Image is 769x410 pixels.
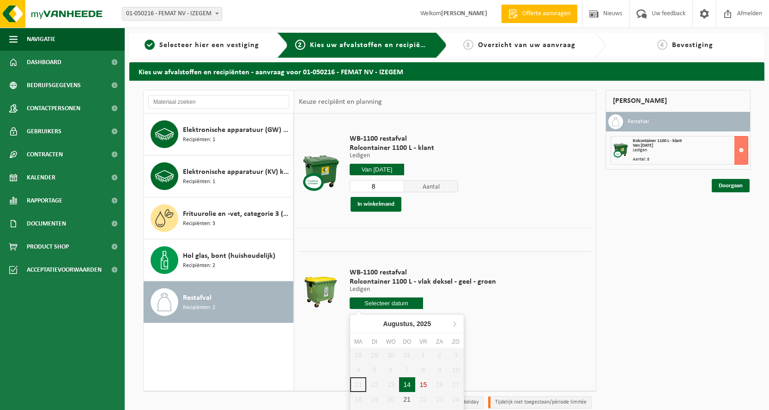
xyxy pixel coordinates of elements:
button: In winkelmand [351,197,401,212]
span: Bedrijfsgegevens [27,74,81,97]
button: Restafval Recipiënten: 2 [144,281,294,323]
div: Ledigen [633,148,748,153]
div: do [399,337,415,346]
p: Ledigen [350,153,458,159]
li: Tijdelijk niet toegestaan/période limitée [488,396,592,409]
span: Product Shop [27,235,69,258]
a: 1Selecteer hier een vestiging [134,40,270,51]
span: Elektronische apparatuur (KV) koelvries (huishoudelijk) [183,166,291,178]
div: Augustus, [379,316,435,331]
button: Hol glas, bont (huishoudelijk) Recipiënten: 2 [144,239,294,281]
span: Recipiënten: 2 [183,261,215,270]
span: Kalender [27,166,55,189]
span: Recipiënten: 3 [183,220,215,228]
span: 3 [463,40,473,50]
button: Elektronische apparatuur (KV) koelvries (huishoudelijk) Recipiënten: 1 [144,155,294,197]
span: Frituurolie en -vet, categorie 3 (huishoudelijk) (ongeschikt voor vergisting) [183,208,291,220]
span: Rolcontainer 1100 L - klant [350,143,458,153]
span: Selecteer hier een vestiging [159,42,259,49]
span: Kies uw afvalstoffen en recipiënten [310,42,437,49]
span: Contactpersonen [27,97,80,120]
span: Recipiënten: 2 [183,303,215,312]
input: Materiaal zoeken [148,95,289,109]
a: Doorgaan [712,179,750,192]
span: Documenten [27,212,66,235]
button: Elektronische apparatuur (GW) groot wit (huishoudelijk) Recipiënten: 1 [144,113,294,155]
span: Elektronische apparatuur (GW) groot wit (huishoudelijk) [183,125,291,136]
h2: Kies uw afvalstoffen en recipiënten - aanvraag voor 01-050216 - FEMAT NV - IZEGEM [129,62,764,80]
span: 01-050216 - FEMAT NV - IZEGEM [122,7,222,20]
strong: Van [DATE] [633,143,653,148]
span: Gebruikers [27,120,61,143]
button: Frituurolie en -vet, categorie 3 (huishoudelijk) (ongeschikt voor vergisting) Recipiënten: 3 [144,197,294,239]
span: 4 [657,40,667,50]
span: Dashboard [27,51,61,74]
span: Hol glas, bont (huishoudelijk) [183,250,275,261]
input: Selecteer datum [350,164,404,175]
div: [PERSON_NAME] [606,90,751,112]
span: Recipiënten: 1 [183,178,215,186]
a: Offerte aanvragen [501,5,577,23]
span: 01-050216 - FEMAT NV - IZEGEM [122,7,222,21]
h3: Restafval [628,114,649,129]
div: Aantal: 8 [633,157,748,162]
span: WB-1100 restafval [350,134,458,143]
div: Keuze recipiënt en planning [294,90,387,113]
div: 14 [399,377,415,392]
span: Rapportage [27,189,62,212]
span: Aantal [404,180,459,192]
div: vr [415,337,431,346]
strong: [PERSON_NAME] [441,10,487,17]
div: wo [383,337,399,346]
span: Rolcontainer 1100 L - vlak deksel - geel - groen [350,277,496,286]
p: Ledigen [350,286,496,293]
span: Offerte aanvragen [520,9,573,18]
span: Rolcontainer 1100 L - klant [633,138,682,143]
span: Acceptatievoorwaarden [27,258,102,281]
span: 2 [295,40,305,50]
div: za [431,337,448,346]
i: 2025 [417,321,431,327]
div: di [366,337,382,346]
span: Bevestiging [672,42,713,49]
span: WB-1100 restafval [350,268,496,277]
span: Navigatie [27,28,55,51]
span: Overzicht van uw aanvraag [478,42,575,49]
div: 21 [399,392,415,407]
span: Restafval [183,292,212,303]
div: ma [350,337,366,346]
li: Holiday [455,396,484,409]
span: Recipiënten: 1 [183,136,215,144]
div: zo [448,337,464,346]
span: 1 [145,40,155,50]
span: Contracten [27,143,63,166]
input: Selecteer datum [350,297,423,309]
